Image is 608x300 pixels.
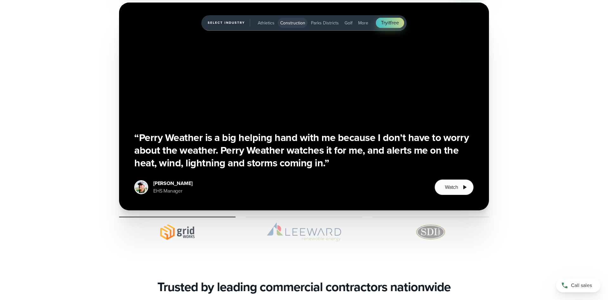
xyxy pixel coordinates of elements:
[356,18,371,28] button: More
[153,180,192,187] div: [PERSON_NAME]
[345,20,352,26] span: Golf
[571,282,592,289] span: Call sales
[358,20,368,26] span: More
[381,19,399,27] span: Try free
[135,181,147,193] img: Shane Calloway Headshot
[280,20,305,26] span: Construction
[445,183,458,191] span: Watch
[311,20,339,26] span: Parks Districts
[308,18,341,28] button: Parks Districts
[246,222,362,241] img: Leeward Renewable Energy Logo
[342,18,355,28] button: Golf
[255,18,277,28] button: Athletics
[119,3,489,210] div: 1 of 3
[388,19,390,26] span: it
[157,279,451,295] h2: Trusted by leading commercial contractors nationwide
[258,20,275,26] span: Athletics
[434,179,474,195] button: Watch
[153,187,192,195] div: EHS Manager
[372,222,489,241] img: Sacramento-Drilling-SDI.svg
[208,19,250,27] span: Select Industry
[556,278,600,292] a: Call sales
[119,3,489,210] div: slideshow
[119,222,236,241] img: Gridworks.svg
[134,131,474,169] h3: “Perry Weather is a big helping hand with me because I don’t have to worry about the weather. Per...
[278,18,308,28] button: Construction
[376,18,404,28] a: Tryitfree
